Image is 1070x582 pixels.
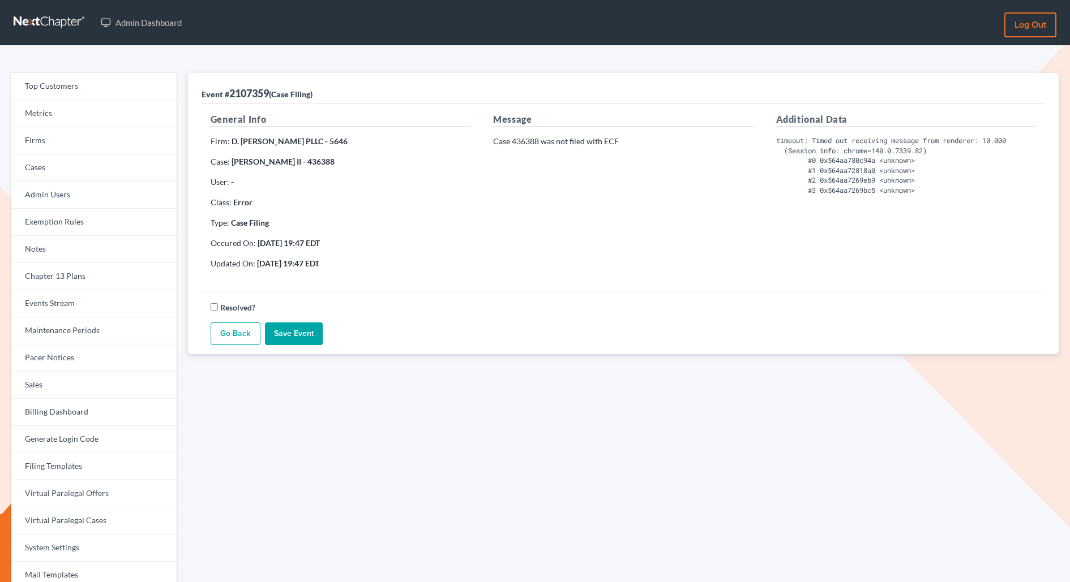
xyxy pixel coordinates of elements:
[211,136,230,146] span: Firm:
[493,113,753,127] h5: Message
[11,127,177,154] a: Firms
[211,157,230,166] span: Case:
[11,480,177,507] a: Virtual Paralegal Offers
[211,218,229,227] span: Type:
[211,258,255,268] span: Updated On:
[11,182,177,209] a: Admin Users
[232,136,348,146] strong: D. [PERSON_NAME] PLLC - 5646
[11,317,177,344] a: Maintenance Periods
[493,136,753,147] p: Case 436388 was not filed with ECF
[11,426,177,453] a: Generate Login Code
[265,322,323,345] input: Save Event
[220,301,255,313] label: Resolved?
[211,322,260,345] a: Go Back
[211,197,232,207] span: Class:
[202,87,313,100] div: 2107359
[776,136,1036,195] pre: timeout: Timed out receiving message from renderer: 10.000 (Session info: chrome=140.0.7339.82) #...
[11,209,177,236] a: Exemption Rules
[11,507,177,534] a: Virtual Paralegal Cases
[11,263,177,290] a: Chapter 13 Plans
[11,290,177,317] a: Events Stream
[11,372,177,399] a: Sales
[211,113,470,127] h5: General Info
[776,113,1036,127] h5: Additional Data
[11,73,177,100] a: Top Customers
[233,197,252,207] strong: Error
[211,177,229,187] span: User:
[202,89,229,99] span: Event #
[231,218,269,227] strong: Case Filing
[1004,12,1056,37] a: Log out
[11,344,177,372] a: Pacer Notices
[11,100,177,127] a: Metrics
[11,534,177,562] a: System Settings
[211,238,256,248] span: Occured On:
[257,258,319,268] strong: [DATE] 19:47 EDT
[11,453,177,480] a: Filing Templates
[232,157,335,166] strong: [PERSON_NAME] II - 436388
[231,177,234,187] strong: -
[95,12,187,33] a: Admin Dashboard
[258,238,320,248] strong: [DATE] 19:47 EDT
[11,154,177,182] a: Cases
[11,399,177,426] a: Billing Dashboard
[11,236,177,263] a: Notes
[269,89,313,99] span: (Case Filing)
